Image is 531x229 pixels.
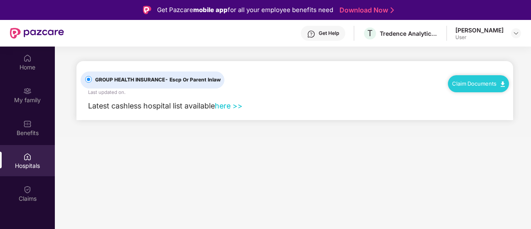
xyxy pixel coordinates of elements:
[23,87,32,95] img: svg+xml;base64,PHN2ZyB3aWR0aD0iMjAiIGhlaWdodD0iMjAiIHZpZXdCb3g9IjAgMCAyMCAyMCIgZmlsbD0ibm9uZSIgeG...
[23,54,32,62] img: svg+xml;base64,PHN2ZyBpZD0iSG9tZSIgeG1sbnM9Imh0dHA6Ly93d3cudzMub3JnLzIwMDAvc3ZnIiB3aWR0aD0iMjAiIG...
[23,120,32,128] img: svg+xml;base64,PHN2ZyBpZD0iQmVuZWZpdHMiIHhtbG5zPSJodHRwOi8vd3d3LnczLm9yZy8yMDAwL3N2ZyIgd2lkdGg9Ij...
[92,76,224,84] span: GROUP HEALTH INSURANCE
[165,76,221,83] span: - Escp Or Parent Inlaw
[23,185,32,194] img: svg+xml;base64,PHN2ZyBpZD0iQ2xhaW0iIHhtbG5zPSJodHRwOi8vd3d3LnczLm9yZy8yMDAwL3N2ZyIgd2lkdGg9IjIwIi...
[391,6,394,15] img: Stroke
[380,30,438,37] div: Tredence Analytics Solutions Private Limited
[307,30,315,38] img: svg+xml;base64,PHN2ZyBpZD0iSGVscC0zMngzMiIgeG1sbnM9Imh0dHA6Ly93d3cudzMub3JnLzIwMDAvc3ZnIiB3aWR0aD...
[319,30,339,37] div: Get Help
[88,101,215,110] span: Latest cashless hospital list available
[501,81,505,87] img: svg+xml;base64,PHN2ZyB4bWxucz0iaHR0cDovL3d3dy53My5vcmcvMjAwMC9zdmciIHdpZHRoPSIxMC40IiBoZWlnaHQ9Ij...
[88,89,125,96] div: Last updated on .
[455,34,504,41] div: User
[23,153,32,161] img: svg+xml;base64,PHN2ZyBpZD0iSG9zcGl0YWxzIiB4bWxucz0iaHR0cDovL3d3dy53My5vcmcvMjAwMC9zdmciIHdpZHRoPS...
[193,6,228,14] strong: mobile app
[513,30,519,37] img: svg+xml;base64,PHN2ZyBpZD0iRHJvcGRvd24tMzJ4MzIiIHhtbG5zPSJodHRwOi8vd3d3LnczLm9yZy8yMDAwL3N2ZyIgd2...
[367,28,373,38] span: T
[10,28,64,39] img: New Pazcare Logo
[339,6,391,15] a: Download Now
[215,101,243,110] a: here >>
[157,5,333,15] div: Get Pazcare for all your employee benefits need
[143,6,151,14] img: Logo
[452,80,505,87] a: Claim Documents
[455,26,504,34] div: [PERSON_NAME]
